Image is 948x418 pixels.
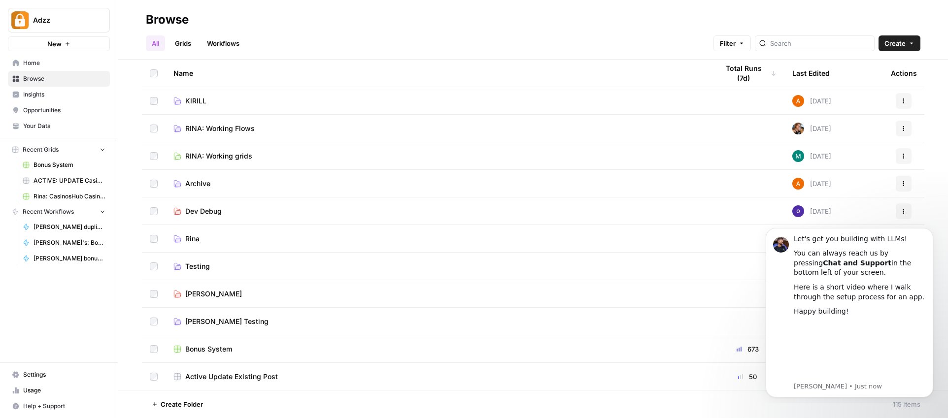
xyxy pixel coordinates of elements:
[792,123,831,134] div: [DATE]
[173,261,703,271] a: Testing
[713,35,751,51] button: Filter
[8,102,110,118] a: Opportunities
[751,219,948,403] iframe: Intercom notifications message
[18,173,110,189] a: ACTIVE: UPDATE Casino Reviews
[18,219,110,235] a: [PERSON_NAME] duplicate check CRM
[23,145,59,154] span: Recent Grids
[23,74,105,83] span: Browse
[23,59,105,67] span: Home
[18,251,110,266] a: [PERSON_NAME] bonus to wp - grid specific
[23,370,105,379] span: Settings
[173,234,703,244] a: Rina
[792,95,804,107] img: 1uqwqwywk0hvkeqipwlzjk5gjbnq
[792,178,831,190] div: [DATE]
[169,35,197,51] a: Grids
[146,35,165,51] a: All
[173,60,703,87] div: Name
[173,344,703,354] a: Bonus System
[18,157,110,173] a: Bonus System
[34,223,105,231] span: [PERSON_NAME] duplicate check CRM
[146,12,189,28] div: Browse
[43,102,175,161] iframe: youtube
[185,344,232,354] span: Bonus System
[718,60,777,87] div: Total Runs (7d)
[33,15,93,25] span: Adzz
[34,254,105,263] span: [PERSON_NAME] bonus to wp - grid specific
[23,207,74,216] span: Recent Workflows
[173,317,703,326] a: [PERSON_NAME] Testing
[185,179,210,189] span: Archive
[173,372,703,382] a: Active Update Existing Post
[8,36,110,51] button: New
[8,383,110,398] a: Usage
[8,8,110,32] button: Workspace: Adzz
[792,178,804,190] img: 1uqwqwywk0hvkeqipwlzjk5gjbnq
[23,386,105,395] span: Usage
[792,150,831,162] div: [DATE]
[34,161,105,169] span: Bonus System
[173,206,703,216] a: Dev Debug
[792,60,830,87] div: Last Edited
[893,399,920,409] div: 115 Items
[8,55,110,71] a: Home
[34,238,105,247] span: [PERSON_NAME]'s: Bonuses Search
[8,142,110,157] button: Recent Grids
[18,235,110,251] a: [PERSON_NAME]'s: Bonuses Search
[185,317,269,326] span: [PERSON_NAME] Testing
[770,38,870,48] input: Search
[720,38,736,48] span: Filter
[34,176,105,185] span: ACTIVE: UPDATE Casino Reviews
[185,289,242,299] span: [PERSON_NAME]
[792,205,831,217] div: [DATE]
[8,71,110,87] a: Browse
[884,38,906,48] span: Create
[792,123,804,134] img: nwfydx8388vtdjnj28izaazbsiv8
[185,234,200,244] span: Rina
[8,87,110,102] a: Insights
[11,11,29,29] img: Adzz Logo
[8,367,110,383] a: Settings
[879,35,920,51] button: Create
[173,179,703,189] a: Archive
[18,189,110,204] a: Rina: CasinosHub Casino Reviews
[185,261,210,271] span: Testing
[201,35,245,51] a: Workflows
[23,122,105,130] span: Your Data
[23,106,105,115] span: Opportunities
[185,96,206,106] span: KIRILL
[185,372,278,382] span: Active Update Existing Post
[34,192,105,201] span: Rina: CasinosHub Casino Reviews
[43,163,175,172] p: Message from Steven, sent Just now
[173,289,703,299] a: [PERSON_NAME]
[185,151,252,161] span: RINA: Working grids
[718,372,777,382] div: 50
[146,396,209,412] button: Create Folder
[792,205,804,217] img: c47u9ku7g2b7umnumlgy64eel5a2
[185,206,222,216] span: Dev Debug
[185,124,255,133] span: RINA: Working Flows
[792,150,804,162] img: slv4rmlya7xgt16jt05r5wgtlzht
[8,398,110,414] button: Help + Support
[161,399,203,409] span: Create Folder
[792,95,831,107] div: [DATE]
[23,402,105,411] span: Help + Support
[23,90,105,99] span: Insights
[718,344,777,354] div: 673
[8,204,110,219] button: Recent Workflows
[47,39,62,49] span: New
[173,124,703,133] a: RINA: Working Flows
[173,151,703,161] a: RINA: Working grids
[173,96,703,106] a: KIRILL
[8,118,110,134] a: Your Data
[891,60,917,87] div: Actions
